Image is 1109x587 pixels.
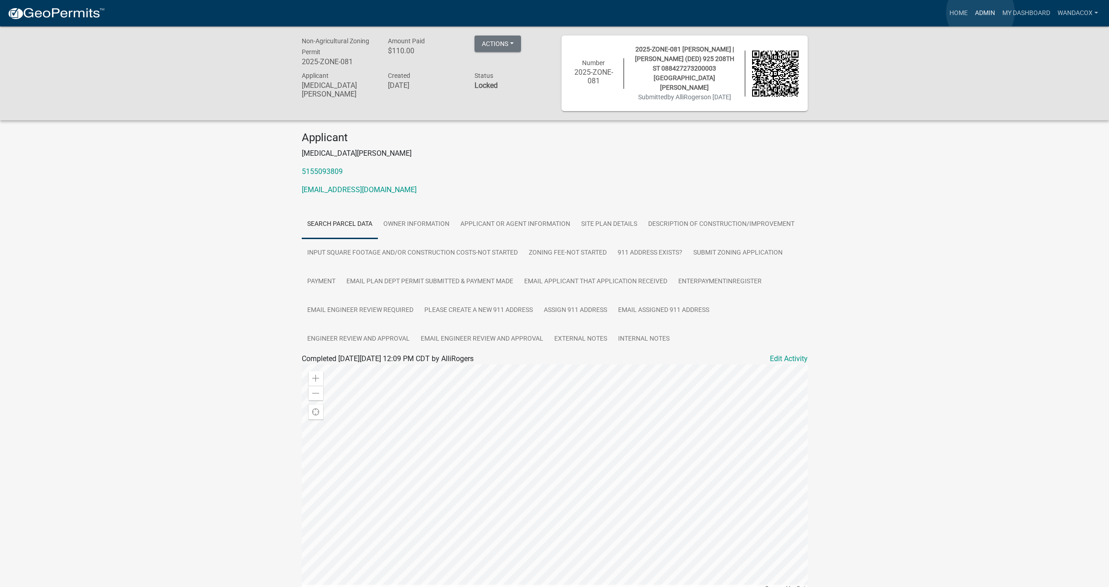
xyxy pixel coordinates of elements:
[643,210,800,239] a: Description of Construction/Improvement
[582,59,605,66] span: Number
[612,239,688,268] a: 911 Address Exists?
[388,81,461,90] h6: [DATE]
[302,267,341,296] a: Payment
[1054,5,1102,22] a: WandaCox
[388,46,461,55] h6: $110.00
[613,325,675,354] a: Internal Notes
[971,5,999,22] a: Admin
[946,5,971,22] a: Home
[378,210,455,239] a: Owner Information
[770,353,808,364] a: Edit Activity
[302,57,375,66] h6: 2025-ZONE-081
[455,210,576,239] a: Applicant or Agent Information
[475,81,498,90] strong: Locked
[302,148,808,159] p: [MEDICAL_DATA][PERSON_NAME]
[302,167,343,176] a: 5155093809
[538,296,613,325] a: Assign 911 Address
[571,68,617,85] h6: 2025-ZONE-081
[667,93,704,101] span: by AlliRogers
[341,267,519,296] a: Email Plan Dept Permit submitted & Payment made
[635,46,734,91] span: 2025-ZONE-081 [PERSON_NAME] | [PERSON_NAME] (DED) 925 208TH ST 088427273200003 [GEOGRAPHIC_DATA][...
[302,131,808,144] h4: Applicant
[688,239,788,268] a: Submit Zoning Application
[415,325,549,354] a: Email Engineer Review and Approval
[475,36,521,52] button: Actions
[309,371,323,386] div: Zoom in
[302,296,419,325] a: Email Engineer review required
[302,239,523,268] a: Input Square Footage and/or Construction Costs-Not Started
[519,267,673,296] a: Email applicant that Application Received
[302,185,417,194] a: [EMAIL_ADDRESS][DOMAIN_NAME]
[302,354,474,363] span: Completed [DATE][DATE] 12:09 PM CDT by AlliRogers
[419,296,538,325] a: Please create a new 911 address
[576,210,643,239] a: Site Plan Details
[302,72,329,79] span: Applicant
[388,37,425,45] span: Amount Paid
[638,93,731,101] span: Submitted on [DATE]
[388,72,410,79] span: Created
[302,210,378,239] a: Search Parcel Data
[999,5,1054,22] a: My Dashboard
[475,72,493,79] span: Status
[523,239,612,268] a: Zoning Fee-Not Started
[673,267,767,296] a: EnterPaymentInRegister
[549,325,613,354] a: External Notes
[302,325,415,354] a: Engineer Review and Approval
[302,81,375,98] h6: [MEDICAL_DATA][PERSON_NAME]
[613,296,715,325] a: Email Assigned 911 Address
[752,51,799,97] img: QR code
[309,386,323,400] div: Zoom out
[309,405,323,419] div: Find my location
[302,37,369,56] span: Non-Agricultural Zoning Permit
